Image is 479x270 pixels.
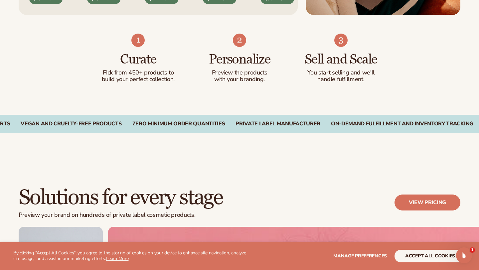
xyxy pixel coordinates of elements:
[13,250,250,262] p: By clicking "Accept All Cookies", you agree to the storing of cookies on your device to enhance s...
[101,52,176,67] h3: Curate
[395,250,466,262] button: accept all cookies
[333,250,387,262] button: Manage preferences
[236,121,320,127] div: PRIVATE LABEL MANUFACTURER
[19,187,223,209] h2: Solutions for every stage
[334,34,348,47] img: Shopify Image 6
[303,76,378,83] p: handle fulfillment.
[101,69,176,83] p: Pick from 450+ products to build your perfect collection.
[202,52,277,67] h3: Personalize
[202,76,277,83] p: with your branding.
[303,52,378,67] h3: Sell and Scale
[132,121,225,127] div: Zero Minimum Order Quantities
[395,195,460,210] a: View pricing
[331,121,473,127] div: On-Demand Fulfillment and Inventory Tracking
[19,211,223,219] p: Preview your brand on hundreds of private label cosmetic products.
[106,255,128,262] a: Learn More
[333,253,387,259] span: Manage preferences
[470,247,475,253] span: 1
[303,69,378,76] p: You start selling and we'll
[21,121,121,127] div: Vegan and Cruelty-Free Products
[131,34,145,47] img: Shopify Image 4
[202,69,277,76] p: Preview the products
[456,247,472,263] iframe: Intercom live chat
[233,34,246,47] img: Shopify Image 5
